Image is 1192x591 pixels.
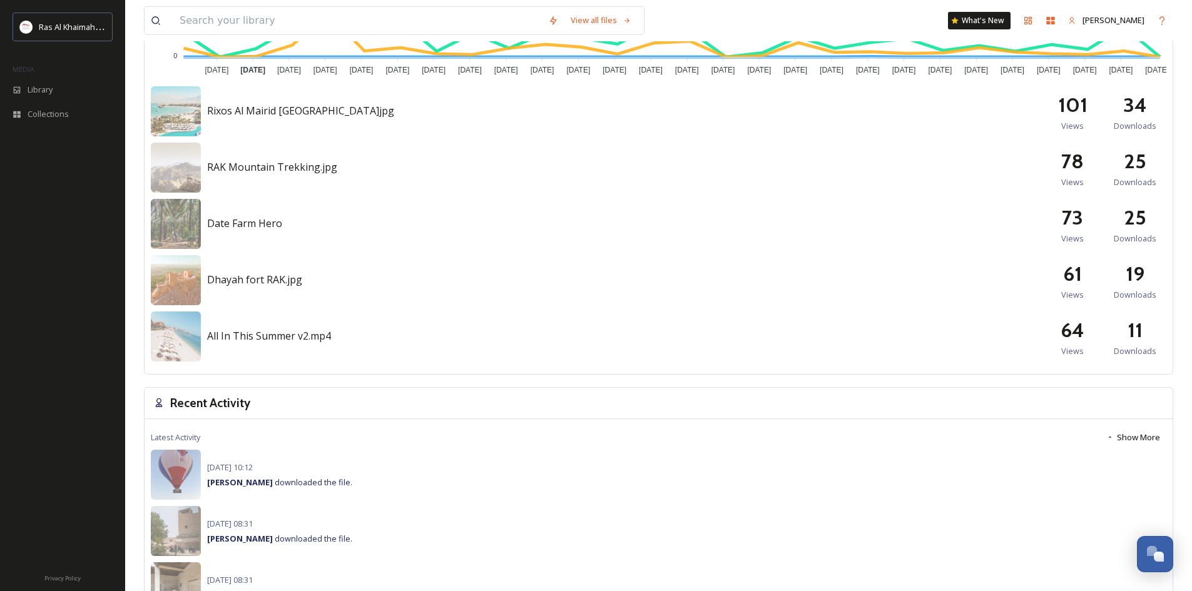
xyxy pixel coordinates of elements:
span: Collections [28,108,69,120]
tspan: [DATE] [964,66,988,74]
tspan: [DATE] [350,66,374,74]
tspan: [DATE] [820,66,843,74]
h3: Recent Activity [170,394,250,412]
h2: 34 [1123,90,1147,120]
h2: 73 [1062,203,1083,233]
tspan: [DATE] [928,66,952,74]
span: Views [1061,345,1084,357]
button: Open Chat [1137,536,1173,572]
span: Downloads [1114,289,1156,301]
h2: 61 [1063,259,1082,289]
h2: 64 [1061,315,1084,345]
span: downloaded the file. [207,477,352,488]
tspan: [DATE] [385,66,409,74]
tspan: [DATE] [747,66,771,74]
tspan: 0 [173,52,177,59]
tspan: [DATE] [1037,66,1061,74]
span: All In This Summer v2.mp4 [207,329,331,343]
tspan: [DATE] [205,66,228,74]
tspan: [DATE] [1109,66,1133,74]
img: b3542a92-471d-4c8f-85a8-b5162c00c268.jpg [151,506,201,556]
strong: [PERSON_NAME] [207,477,273,488]
tspan: [DATE] [458,66,482,74]
tspan: [DATE] [856,66,880,74]
span: Latest Activity [151,432,200,443]
img: 47300a28-25f4-497d-b277-54e0f2b6852d.jpg [151,450,201,500]
span: MEDIA [13,64,34,74]
tspan: [DATE] [892,66,916,74]
h2: 25 [1124,203,1146,233]
tspan: [DATE] [531,66,554,74]
a: [PERSON_NAME] [1062,8,1151,33]
tspan: [DATE] [783,66,807,74]
h2: 101 [1058,90,1088,120]
a: What's New [948,12,1011,29]
span: downloaded the file. [207,533,352,544]
span: Views [1061,120,1084,132]
tspan: [DATE] [1001,66,1024,74]
span: Privacy Policy [44,574,81,582]
tspan: [DATE] [1145,66,1169,74]
img: 3499d24e-6a18-4492-b40f-d547c41e8e91.jpg [151,143,201,193]
span: Views [1061,176,1084,188]
a: Privacy Policy [44,570,81,585]
a: View all files [564,8,638,33]
img: 5dc3d4a5-115c-47cb-9592-106444ae7da6.jpg [151,86,201,136]
span: Downloads [1114,233,1156,245]
span: [DATE] 10:12 [207,462,253,473]
img: 29a9f786-f6ee-49b0-88d4-6c9fe417c655.jpg [151,311,201,361]
span: Downloads [1114,345,1156,357]
button: Show More [1100,425,1166,450]
span: Views [1061,233,1084,245]
span: [PERSON_NAME] [1082,14,1144,26]
h2: 78 [1061,146,1084,176]
span: RAK Mountain Trekking.jpg [207,160,337,174]
img: 45dfe8e7-8c4f-48e3-b92b-9b2a14aeffa1.jpg [151,255,201,305]
span: [DATE] 08:31 [207,574,253,585]
tspan: [DATE] [603,66,626,74]
tspan: [DATE] [566,66,590,74]
span: Views [1061,289,1084,301]
span: Dhayah fort RAK.jpg [207,273,302,286]
h2: 25 [1124,146,1146,176]
img: 6af0912f-5ad3-4dba-861f-f5ab8fa920a1.jpg [151,199,201,249]
tspan: [DATE] [675,66,699,74]
tspan: [DATE] [639,66,663,74]
strong: [PERSON_NAME] [207,533,273,544]
tspan: [DATE] [277,66,301,74]
tspan: [DATE] [494,66,518,74]
input: Search your library [173,7,542,34]
span: [DATE] 08:31 [207,518,253,529]
h2: 11 [1128,315,1143,345]
span: Library [28,84,53,96]
span: Downloads [1114,176,1156,188]
tspan: [DATE] [313,66,337,74]
img: Logo_RAKTDA_RGB-01.png [20,21,33,33]
h2: 19 [1126,259,1144,289]
span: Rixos Al Mairid [GEOGRAPHIC_DATA]jpg [207,104,394,118]
span: Downloads [1114,120,1156,132]
tspan: [DATE] [422,66,446,74]
tspan: [DATE] [240,66,265,74]
tspan: [DATE] [1073,66,1097,74]
span: Ras Al Khaimah Tourism Development Authority [39,21,216,33]
span: Date Farm Hero [207,216,282,230]
tspan: [DATE] [711,66,735,74]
